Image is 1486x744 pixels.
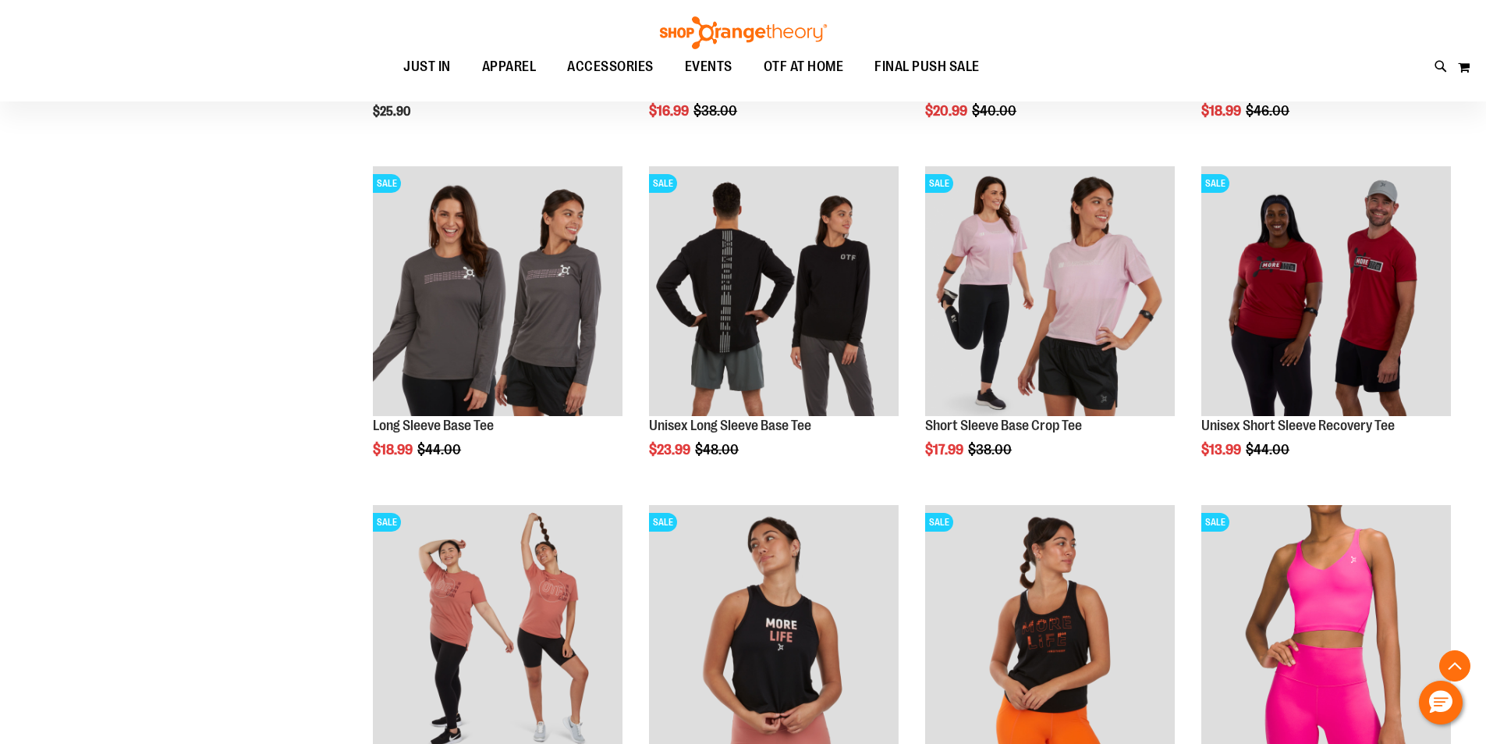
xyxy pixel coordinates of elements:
[1201,418,1395,433] a: Unisex Short Sleeve Recovery Tee
[641,158,906,497] div: product
[466,49,552,84] a: APPAREL
[925,174,953,193] span: SALE
[388,49,466,85] a: JUST IN
[1246,442,1292,457] span: $44.00
[649,166,899,416] img: Product image for Unisex Long Sleeve Base Tee
[373,166,622,416] img: Product image for Long Sleeve Base Tee
[764,49,844,84] span: OTF AT HOME
[373,174,401,193] span: SALE
[925,103,970,119] span: $20.99
[874,49,980,84] span: FINAL PUSH SALE
[649,442,693,457] span: $23.99
[925,442,966,457] span: $17.99
[669,49,748,85] a: EVENTS
[551,49,669,85] a: ACCESSORIES
[649,174,677,193] span: SALE
[1201,166,1451,416] img: Product image for Unisex SS Recovery Tee
[925,418,1082,433] a: Short Sleeve Base Crop Tee
[1419,681,1463,724] button: Hello, have a question? Let’s chat.
[925,166,1175,416] img: Product image for Short Sleeve Base Crop Tee
[649,166,899,418] a: Product image for Unisex Long Sleeve Base TeeSALE
[925,513,953,532] span: SALE
[1246,103,1292,119] span: $46.00
[403,49,451,84] span: JUST IN
[693,103,739,119] span: $38.00
[417,442,463,457] span: $44.00
[1201,103,1243,119] span: $18.99
[373,513,401,532] span: SALE
[917,158,1183,497] div: product
[482,49,537,84] span: APPAREL
[373,442,415,457] span: $18.99
[748,49,860,85] a: OTF AT HOME
[1201,513,1229,532] span: SALE
[685,49,732,84] span: EVENTS
[1201,442,1243,457] span: $13.99
[373,166,622,418] a: Product image for Long Sleeve Base TeeSALE
[925,166,1175,418] a: Product image for Short Sleeve Base Crop TeeSALE
[1201,166,1451,418] a: Product image for Unisex SS Recovery TeeSALE
[373,105,413,119] span: $25.90
[567,49,654,84] span: ACCESSORIES
[1201,174,1229,193] span: SALE
[649,418,811,433] a: Unisex Long Sleeve Base Tee
[365,158,630,497] div: product
[658,16,829,49] img: Shop Orangetheory
[1439,650,1470,682] button: Back To Top
[649,103,691,119] span: $16.99
[1193,158,1459,497] div: product
[695,442,741,457] span: $48.00
[968,442,1014,457] span: $38.00
[649,513,677,532] span: SALE
[859,49,995,85] a: FINAL PUSH SALE
[373,418,494,433] a: Long Sleeve Base Tee
[972,103,1019,119] span: $40.00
